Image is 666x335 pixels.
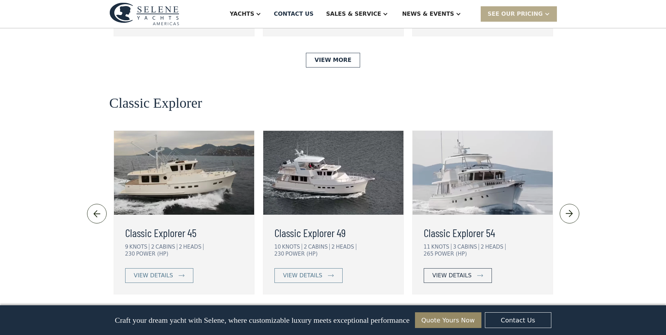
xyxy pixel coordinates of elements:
[274,251,285,257] div: 230
[424,251,434,257] div: 265
[432,271,472,280] div: view details
[306,53,360,67] a: View More
[424,224,542,241] a: Classic Explorer 54
[109,95,202,111] h2: Classic Explorer
[415,312,481,328] a: Quote Yours Now
[328,274,334,277] img: icon
[481,6,557,21] div: SEE Our Pricing
[183,244,203,250] div: HEADS
[125,244,129,250] div: 9
[274,10,314,18] div: Contact US
[263,131,403,215] img: long range motor yachts
[151,244,155,250] div: 2
[136,251,168,257] div: POWER (HP)
[485,244,506,250] div: HEADS
[274,268,343,283] a: view details
[125,224,243,241] a: Classic Explorer 45
[114,131,254,215] img: long range motor yachts
[285,251,317,257] div: POWER (HP)
[125,268,193,283] a: view details
[485,312,551,328] a: Contact Us
[230,10,254,18] div: Yachts
[282,244,302,250] div: KNOTS
[308,244,330,250] div: CABINS
[156,244,177,250] div: CABINS
[179,274,185,277] img: icon
[402,10,454,18] div: News & EVENTS
[457,244,479,250] div: CABINS
[481,244,484,250] div: 2
[304,244,307,250] div: 2
[326,10,381,18] div: Sales & Service
[453,244,457,250] div: 3
[115,316,409,325] p: Craft your dream yacht with Selene, where customizable luxury meets exceptional performance
[129,244,149,250] div: KNOTS
[125,251,135,257] div: 230
[435,251,467,257] div: POWER (HP)
[283,271,322,280] div: view details
[179,244,182,250] div: 2
[109,2,179,25] img: logo
[331,244,335,250] div: 2
[424,268,492,283] a: view details
[413,131,553,215] img: long range motor yachts
[336,244,356,250] div: HEADS
[274,244,281,250] div: 10
[91,208,102,219] img: icon
[477,274,483,277] img: icon
[488,10,543,18] div: SEE Our Pricing
[564,208,575,219] img: icon
[134,271,173,280] div: view details
[431,244,451,250] div: KNOTS
[424,244,430,250] div: 11
[274,224,392,241] a: Classic Explorer 49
